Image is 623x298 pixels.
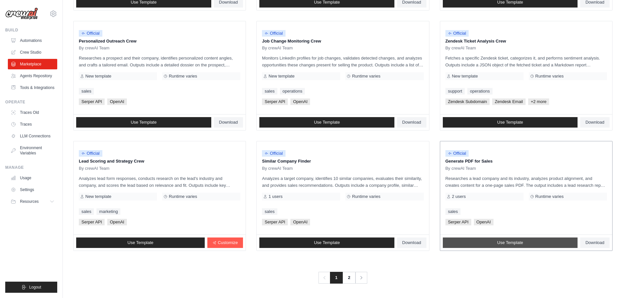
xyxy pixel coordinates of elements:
[85,74,111,79] span: New template
[8,47,57,58] a: Crew Studio
[96,208,120,215] a: marketing
[85,194,111,199] span: New template
[8,119,57,130] a: Traces
[76,237,205,248] a: Use Template
[207,237,243,248] a: Customize
[20,199,39,204] span: Resources
[467,88,493,95] a: operations
[76,117,211,128] a: Use Template
[262,55,424,68] p: Monitors LinkedIn profiles for job changes, validates detected changes, and analyzes opportunitie...
[314,240,340,245] span: Use Template
[79,166,110,171] span: By crewAI Team
[268,194,283,199] span: 1 users
[443,117,578,128] a: Use Template
[342,272,355,284] a: 2
[452,194,466,199] span: 2 users
[107,98,127,105] span: OpenAI
[445,45,476,51] span: By crewAI Team
[262,208,277,215] a: sales
[169,194,197,199] span: Runtime varies
[262,45,293,51] span: By crewAI Team
[8,131,57,141] a: LLM Connections
[402,120,421,125] span: Download
[262,30,286,37] span: Official
[5,282,57,293] button: Logout
[585,120,604,125] span: Download
[79,219,105,225] span: Serper API
[262,98,288,105] span: Serper API
[535,194,564,199] span: Runtime varies
[445,175,607,189] p: Researches a lead company and its industry, analyzes product alignment, and creates content for a...
[445,55,607,68] p: Fetches a specific Zendesk ticket, categorizes it, and performs sentiment analysis. Outputs inclu...
[79,55,240,68] p: Researches a prospect and their company, identifies personalized content angles, and crafts a tai...
[8,196,57,207] button: Resources
[280,88,305,95] a: operations
[8,107,57,118] a: Traces Old
[79,88,94,95] a: sales
[528,98,549,105] span: +2 more
[79,30,102,37] span: Official
[8,143,57,158] a: Environment Variables
[352,194,380,199] span: Runtime varies
[497,120,523,125] span: Use Template
[259,237,394,248] a: Use Template
[290,98,310,105] span: OpenAI
[397,237,426,248] a: Download
[262,158,424,165] p: Similar Company Finder
[131,120,157,125] span: Use Template
[259,117,394,128] a: Use Template
[314,120,340,125] span: Use Template
[8,184,57,195] a: Settings
[214,117,243,128] a: Download
[445,98,490,105] span: Zendesk Subdomain
[262,166,293,171] span: By crewAI Team
[8,71,57,81] a: Agents Repository
[492,98,526,105] span: Zendesk Email
[262,88,277,95] a: sales
[580,117,610,128] a: Download
[262,38,424,44] p: Job Change Monitoring Crew
[580,237,610,248] a: Download
[218,240,238,245] span: Customize
[262,219,288,225] span: Serper API
[585,240,604,245] span: Download
[79,45,110,51] span: By crewAI Team
[8,82,57,93] a: Tools & Integrations
[29,285,41,290] span: Logout
[8,35,57,46] a: Automations
[445,208,460,215] a: sales
[8,173,57,183] a: Usage
[262,150,286,157] span: Official
[445,88,465,95] a: support
[445,158,607,165] p: Generate PDF for Sales
[445,219,471,225] span: Serper API
[79,175,240,189] p: Analyzes lead form responses, conducts research on the lead's industry and company, and scores th...
[443,237,578,248] a: Use Template
[79,98,105,105] span: Serper API
[445,166,476,171] span: By crewAI Team
[352,74,380,79] span: Runtime varies
[5,8,38,20] img: Logo
[79,38,240,44] p: Personalized Outreach Crew
[219,120,238,125] span: Download
[5,27,57,33] div: Build
[262,175,424,189] p: Analyzes a target company, identifies 10 similar companies, evaluates their similarity, and provi...
[128,240,153,245] span: Use Template
[79,208,94,215] a: sales
[107,219,127,225] span: OpenAI
[474,219,493,225] span: OpenAI
[397,117,426,128] a: Download
[445,150,469,157] span: Official
[452,74,478,79] span: New template
[5,99,57,105] div: Operate
[79,158,240,165] p: Lead Scoring and Strategy Crew
[445,38,607,44] p: Zendesk Ticket Analysis Crew
[79,150,102,157] span: Official
[535,74,564,79] span: Runtime varies
[319,272,367,284] nav: Pagination
[497,240,523,245] span: Use Template
[402,240,421,245] span: Download
[169,74,197,79] span: Runtime varies
[330,272,343,284] span: 1
[290,219,310,225] span: OpenAI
